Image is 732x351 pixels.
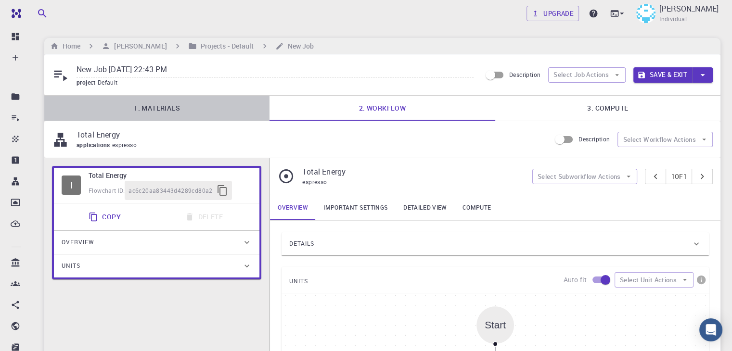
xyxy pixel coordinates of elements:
span: espresso [302,178,327,186]
span: Default [98,78,122,86]
h6: New Job [284,41,314,51]
h6: Home [59,41,80,51]
nav: breadcrumb [48,41,316,51]
button: Select Unit Actions [615,272,693,288]
a: Compute [455,195,499,220]
a: 2. Workflow [270,96,495,121]
a: Overview [270,195,316,220]
p: [PERSON_NAME] [659,3,719,14]
div: Units [54,254,259,277]
img: Aryan Ingawale [636,4,655,23]
span: Flowchart ID: [89,187,125,194]
p: Total Energy [77,129,543,140]
img: logo [8,9,21,18]
span: applications [77,141,112,149]
a: Important settings [316,195,396,220]
span: Idle [62,175,81,195]
p: Total Energy [302,166,524,177]
span: espresso [112,141,141,149]
button: Save & Exit [633,67,693,83]
p: Auto fit [564,275,587,285]
button: Select Workflow Actions [617,132,713,147]
a: 1. Materials [44,96,270,121]
span: Units [62,258,80,274]
span: Details [289,236,314,251]
a: 3. Compute [495,96,720,121]
span: Overview [62,235,94,250]
div: pager [645,169,713,184]
div: Details [282,232,709,255]
div: Start [476,306,514,344]
div: Overview [54,231,259,254]
span: UNITS [289,274,308,289]
span: Description [509,71,540,78]
h6: Projects - Default [197,41,254,51]
h6: Total Energy [89,170,252,181]
div: Start [485,319,506,330]
button: info [693,272,709,288]
span: project [77,78,98,86]
button: 1of1 [666,169,692,184]
a: Upgrade [527,6,579,21]
h6: [PERSON_NAME] [110,41,167,51]
div: Open Intercom Messenger [699,318,722,341]
span: Description [578,135,610,143]
button: Select Job Actions [548,67,626,83]
div: I [62,175,81,195]
span: ac6c20aa83443d4289cd80a2 [128,186,213,196]
button: Select Subworkflow Actions [532,169,638,184]
button: Copy [83,207,128,226]
a: Detailed view [396,195,454,220]
span: Individual [659,14,687,24]
span: Support [19,7,54,15]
